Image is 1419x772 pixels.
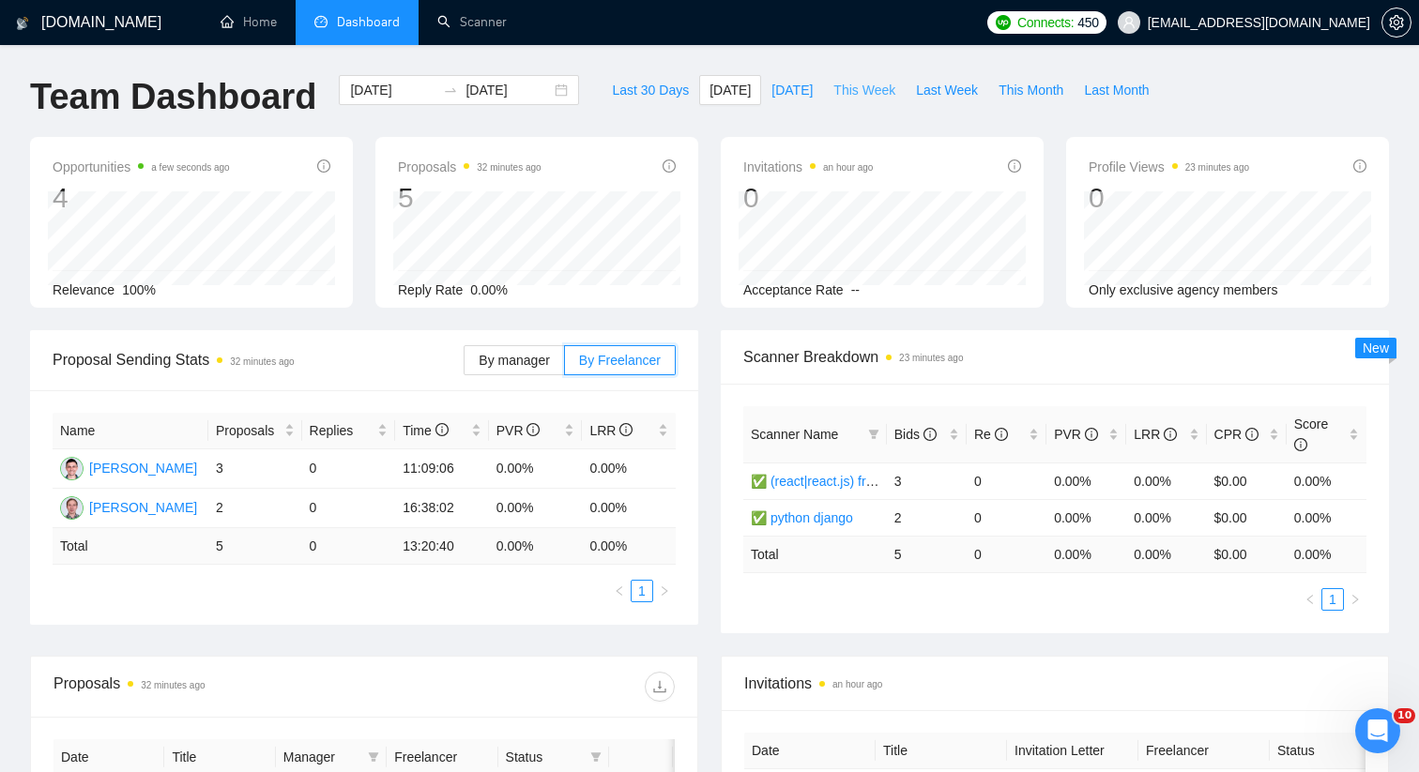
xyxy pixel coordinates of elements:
th: Proposals [208,413,302,449]
span: Last 30 Days [612,80,689,100]
th: Title [876,733,1007,769]
td: 3 [208,449,302,489]
th: Replies [302,413,396,449]
td: 0.00% [1126,462,1206,499]
td: $0.00 [1207,462,1287,499]
button: This Week [823,75,906,105]
span: filter [868,429,879,440]
input: End date [465,80,551,100]
span: info-circle [995,428,1008,441]
span: Manager [283,747,360,767]
a: searchScanner [437,14,507,30]
span: left [614,585,625,597]
td: 0.00 % [1126,536,1206,572]
div: 0 [743,180,873,216]
span: info-circle [1353,159,1366,173]
span: Only exclusive agency members [1089,282,1278,297]
td: 0 [302,528,396,565]
li: 1 [631,580,653,602]
span: dashboard [314,15,328,28]
td: 0 [302,449,396,489]
span: Acceptance Rate [743,282,844,297]
button: right [653,580,676,602]
span: Profile Views [1089,156,1249,178]
span: Time [403,423,448,438]
a: IK[PERSON_NAME] [60,499,197,514]
img: IK [60,496,84,520]
td: 0 [302,489,396,528]
time: 32 minutes ago [141,680,205,690]
img: EP [60,457,84,480]
td: 5 [208,528,302,565]
span: info-circle [1008,159,1021,173]
span: Replies [310,420,374,441]
span: Proposals [216,420,281,441]
td: 2 [887,499,967,536]
td: 0.00% [582,449,676,489]
img: upwork-logo.png [996,15,1011,30]
span: Score [1294,416,1329,452]
button: [DATE] [699,75,761,105]
span: filter [364,743,383,771]
span: Reply Rate [398,282,463,297]
button: [DATE] [761,75,823,105]
span: Relevance [53,282,114,297]
td: 0.00 % [489,528,583,565]
span: info-circle [317,159,330,173]
span: New [1363,341,1389,356]
th: Status [1270,733,1401,769]
td: 0.00% [1287,462,1366,499]
span: By Freelancer [579,353,661,368]
time: 23 minutes ago [899,353,963,363]
td: 0.00% [489,489,583,528]
span: info-circle [435,423,449,436]
td: 11:09:06 [395,449,489,489]
span: filter [590,751,602,763]
button: This Month [988,75,1074,105]
th: Invitation Letter [1007,733,1138,769]
time: 32 minutes ago [230,356,294,367]
iframe: Intercom live chat [1355,708,1400,753]
span: Opportunities [53,156,230,178]
span: filter [864,420,883,448]
td: 0.00% [489,449,583,489]
span: Scanner Breakdown [743,345,1366,369]
td: 0.00 % [582,528,676,565]
span: LRR [1134,427,1177,442]
div: [PERSON_NAME] [89,458,197,478]
span: PVR [496,423,541,438]
span: info-circle [526,423,540,436]
button: left [608,580,631,602]
a: EP[PERSON_NAME] [60,460,197,475]
span: right [659,585,670,597]
span: user [1122,16,1136,29]
span: info-circle [923,428,937,441]
img: logo [16,8,29,38]
li: Previous Page [608,580,631,602]
li: Next Page [653,580,676,602]
span: Last Week [916,80,978,100]
button: Last Week [906,75,988,105]
span: Invitations [744,672,1366,695]
li: Previous Page [1299,588,1321,611]
span: info-circle [1294,438,1307,451]
time: an hour ago [823,162,873,173]
span: filter [368,751,379,763]
td: 0 [967,499,1046,536]
button: setting [1381,8,1411,38]
span: Dashboard [337,14,400,30]
span: download [646,679,674,694]
span: setting [1382,15,1411,30]
li: Next Page [1344,588,1366,611]
span: Proposal Sending Stats [53,348,464,371]
td: 0 [967,462,1046,499]
span: info-circle [1245,428,1259,441]
span: CPR [1214,427,1259,442]
td: 0.00% [582,489,676,528]
span: LRR [589,423,633,438]
td: 0 [967,536,1046,572]
a: setting [1381,15,1411,30]
span: swap-right [443,83,458,98]
a: ✅ python django [751,510,853,525]
time: a few seconds ago [151,162,229,173]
